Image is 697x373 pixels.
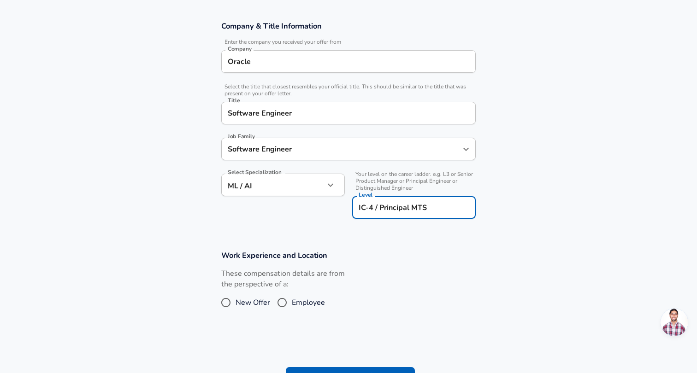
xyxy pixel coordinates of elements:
[228,46,252,52] label: Company
[221,39,476,46] span: Enter the company you received your offer from
[359,192,372,198] label: Level
[225,106,472,120] input: Software Engineer
[460,143,473,156] button: Open
[661,309,688,336] div: Open chat
[228,98,240,103] label: Title
[221,83,476,97] span: Select the title that closest resembles your official title. This should be similar to the title ...
[236,297,270,308] span: New Offer
[228,134,255,139] label: Job Family
[356,200,472,215] input: L3
[225,54,472,69] input: Google
[221,250,476,261] h3: Work Experience and Location
[352,171,476,192] span: Your level on the career ladder. e.g. L3 or Senior Product Manager or Principal Engineer or Disti...
[292,297,325,308] span: Employee
[221,21,476,31] h3: Company & Title Information
[225,142,458,156] input: Software Engineer
[221,174,325,196] div: ML / AI
[228,169,281,175] label: Select Specialization
[221,268,345,290] label: These compensation details are from the perspective of a:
